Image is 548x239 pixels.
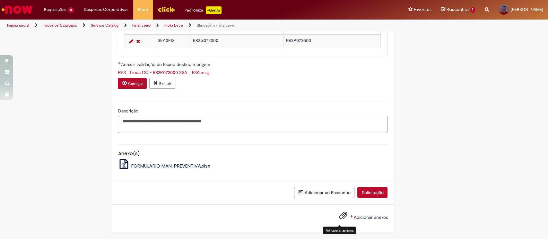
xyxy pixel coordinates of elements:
span: Anexar validação do Espec destino e origem [121,62,211,67]
a: Financeiro [132,23,151,28]
span: Requisições [44,6,66,13]
span: FORMULÁRIO MAN. PREVENTIVA.xlsx [131,162,210,169]
button: Carregar anexo de Anexar validação do Espec destino e origem Required [118,78,147,89]
span: Despesas Corporativas [84,6,128,13]
div: Adicionar anexos [323,227,356,234]
td: BR2G072000 [190,35,283,48]
textarea: Descrição [118,116,387,133]
a: Blindagem Frota Leve [197,23,234,28]
a: Rascunhos [441,7,475,13]
small: Excluir [159,81,171,86]
div: Padroniza [185,6,222,14]
span: Obrigatório Preenchido [118,62,121,64]
a: Remover linha 1 [135,37,141,45]
ul: Trilhas de página [5,20,361,31]
button: Excluir anexo RES_ Troca CC - BR2P072000 SSA _ FSA.msg [149,78,175,89]
a: Frota Leve [164,23,183,28]
button: Adicionar ao Rascunho [294,187,354,198]
button: Solicitação [357,187,387,198]
a: Editar Linha 1 [127,37,135,45]
button: Adicionar anexos [337,210,349,224]
img: ServiceNow [1,3,34,16]
span: 14 [68,7,74,13]
a: Página inicial [7,23,29,28]
td: SEA3F18 [155,35,190,48]
a: Download de RES_ Troca CC - BR2P072000 SSA _ FSA.msg [118,70,208,75]
span: Rascunhos [446,6,469,12]
span: More [138,6,148,13]
h5: Anexo(s) [118,151,387,156]
a: FORMULÁRIO MAN. PREVENTIVA.xlsx [118,162,210,169]
span: 1 [470,7,475,13]
small: Carregar [128,81,143,86]
a: Todos os Catálogos [43,23,77,28]
p: +GenAi [206,6,222,14]
span: [PERSON_NAME] [511,7,543,12]
span: Descrição [118,108,139,114]
span: Favoritos [413,6,431,13]
td: BR2P072000 [283,35,381,48]
span: Adicionar anexos [353,215,387,220]
img: click_logo_yellow_360x200.png [158,4,175,14]
a: Service Catalog [91,23,118,28]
